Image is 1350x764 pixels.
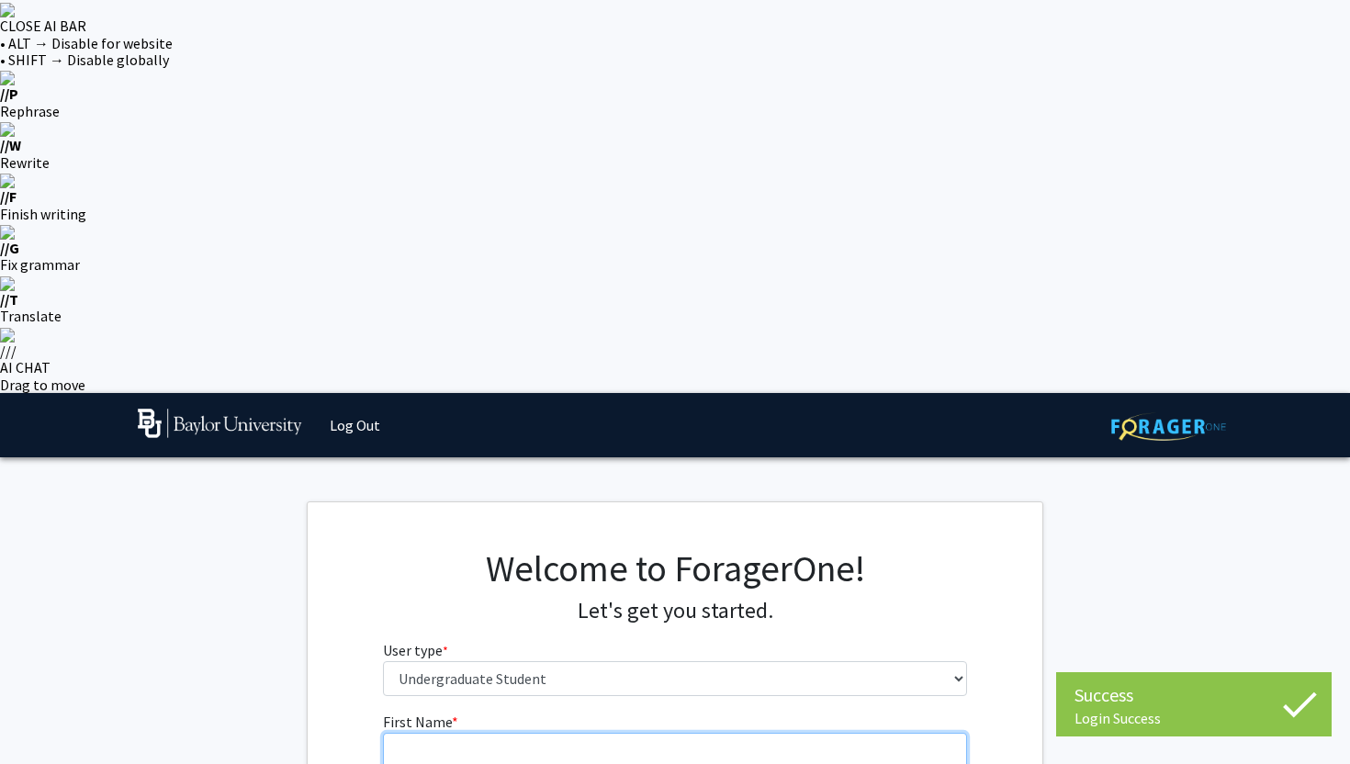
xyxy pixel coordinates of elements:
h4: Let's get you started. [383,598,968,624]
span: First Name [383,713,452,731]
img: ForagerOne Logo [1111,412,1226,441]
div: Login Success [1074,709,1313,727]
label: User type [383,639,448,661]
div: Success [1074,681,1313,709]
iframe: Chat [14,681,78,750]
img: Baylor University Logo [138,409,302,438]
a: Log Out [321,393,389,457]
h1: Welcome to ForagerOne! [383,546,968,590]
